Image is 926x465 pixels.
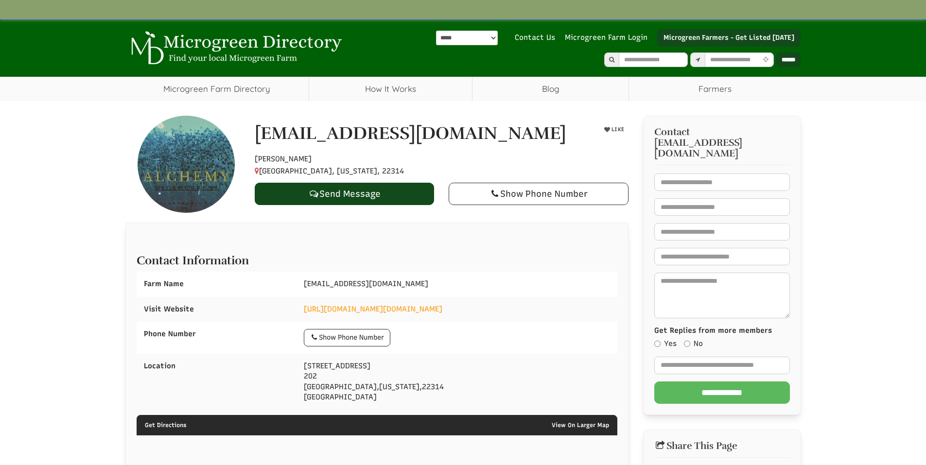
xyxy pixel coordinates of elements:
[137,249,617,267] h2: Contact Information
[436,31,498,45] select: 言語翻訳ウィジェット
[309,77,472,101] a: How It Works
[255,183,434,205] a: Send Message
[138,116,235,213] img: Contact Alchemy.microgreens@gmail.com
[304,382,377,391] span: [GEOGRAPHIC_DATA]
[255,124,566,143] h1: [EMAIL_ADDRESS][DOMAIN_NAME]
[657,29,801,47] a: Microgreen Farmers - Get Listed [DATE]
[654,127,790,159] h3: Contact
[436,31,498,45] div: Powered by
[654,339,677,349] label: Yes
[546,418,614,432] a: View On Larger Map
[654,341,661,347] input: Yes
[610,126,625,133] span: LIKE
[255,167,404,175] span: [GEOGRAPHIC_DATA], [US_STATE], 22314
[255,155,312,163] span: [PERSON_NAME]
[422,382,444,391] span: 22314
[761,57,771,63] i: Use Current Location
[125,31,344,65] img: Microgreen Directory
[601,124,628,136] button: LIKE
[137,272,297,296] div: Farm Name
[125,77,309,101] a: Microgreen Farm Directory
[304,279,428,288] span: [EMAIL_ADDRESS][DOMAIN_NAME]
[457,188,620,200] div: Show Phone Number
[137,322,297,346] div: Phone Number
[629,77,801,101] span: Farmers
[654,138,790,159] span: [EMAIL_ADDRESS][DOMAIN_NAME]
[684,339,703,349] label: No
[140,418,192,432] a: Get Directions
[510,33,560,43] a: Contact Us
[304,362,370,370] span: [STREET_ADDRESS]
[565,33,652,43] a: Microgreen Farm Login
[654,326,772,336] label: Get Replies from more members
[472,77,629,101] a: Blog
[684,341,690,347] input: No
[654,441,790,451] h2: Share This Page
[137,354,297,379] div: Location
[297,354,617,410] div: 202 , , [GEOGRAPHIC_DATA]
[304,305,442,313] a: [URL][DOMAIN_NAME][DOMAIN_NAME]
[137,297,297,322] div: Visit Website
[310,333,384,343] div: Show Phone Number
[379,382,419,391] span: [US_STATE]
